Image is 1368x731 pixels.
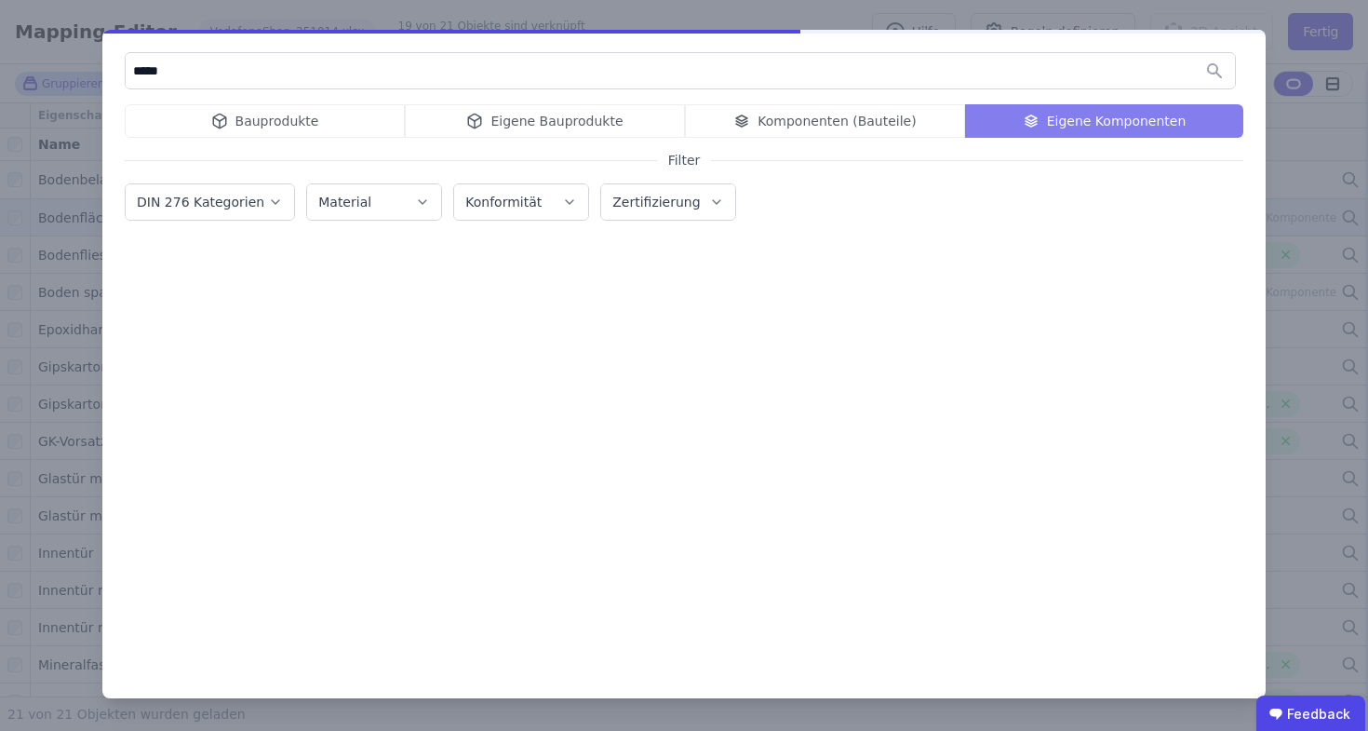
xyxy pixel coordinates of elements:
[601,184,735,220] button: Zertifizierung
[454,184,588,220] button: Konformität
[307,184,441,220] button: Material
[318,195,375,210] label: Material
[126,184,294,220] button: DIN 276 Kategorien
[612,195,704,210] label: Zertifizierung
[137,195,268,210] label: DIN 276 Kategorien
[657,151,712,169] span: Filter
[465,195,545,210] label: Konformität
